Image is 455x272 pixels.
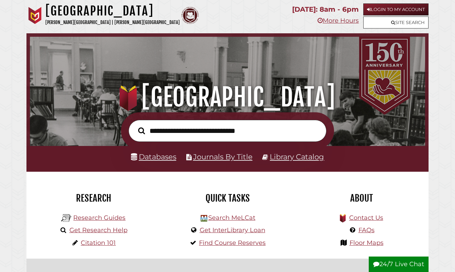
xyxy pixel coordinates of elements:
h2: Quick Tasks [166,192,289,204]
a: Contact Us [349,214,383,222]
a: FAQs [358,226,375,234]
h2: About [300,192,423,204]
h2: Research [32,192,155,204]
a: Citation 101 [81,239,116,247]
a: Login to My Account [363,3,429,15]
button: Search [135,125,148,136]
p: [DATE]: 8am - 6pm [292,3,359,15]
img: Hekman Library Logo [61,213,71,223]
i: Search [138,127,145,134]
h1: [GEOGRAPHIC_DATA] [37,82,418,112]
a: Get InterLibrary Loan [200,226,265,234]
a: Search MeLCat [208,214,255,222]
a: Get Research Help [69,226,127,234]
a: Databases [131,152,176,161]
a: Journals By Title [193,152,253,161]
a: Library Catalog [270,152,324,161]
a: Research Guides [73,214,125,222]
a: More Hours [318,17,359,24]
h1: [GEOGRAPHIC_DATA] [45,3,180,19]
a: Floor Maps [349,239,384,247]
a: Site Search [363,16,429,29]
p: [PERSON_NAME][GEOGRAPHIC_DATA] | [PERSON_NAME][GEOGRAPHIC_DATA] [45,19,180,26]
img: Calvin Theological Seminary [181,7,199,24]
img: Hekman Library Logo [201,215,207,222]
a: Find Course Reserves [199,239,266,247]
img: Calvin University [26,7,44,24]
